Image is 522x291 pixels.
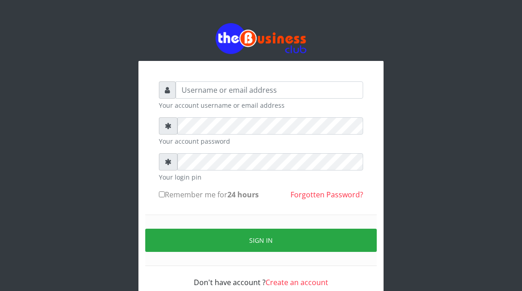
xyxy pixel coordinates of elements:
[266,277,328,287] a: Create an account
[159,136,363,146] small: Your account password
[159,172,363,182] small: Your login pin
[227,190,259,200] b: 24 hours
[291,190,363,200] a: Forgotten Password?
[176,81,363,99] input: Username or email address
[159,189,259,200] label: Remember me for
[159,266,363,288] div: Don't have account ?
[159,191,165,197] input: Remember me for24 hours
[145,229,377,252] button: Sign in
[159,100,363,110] small: Your account username or email address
